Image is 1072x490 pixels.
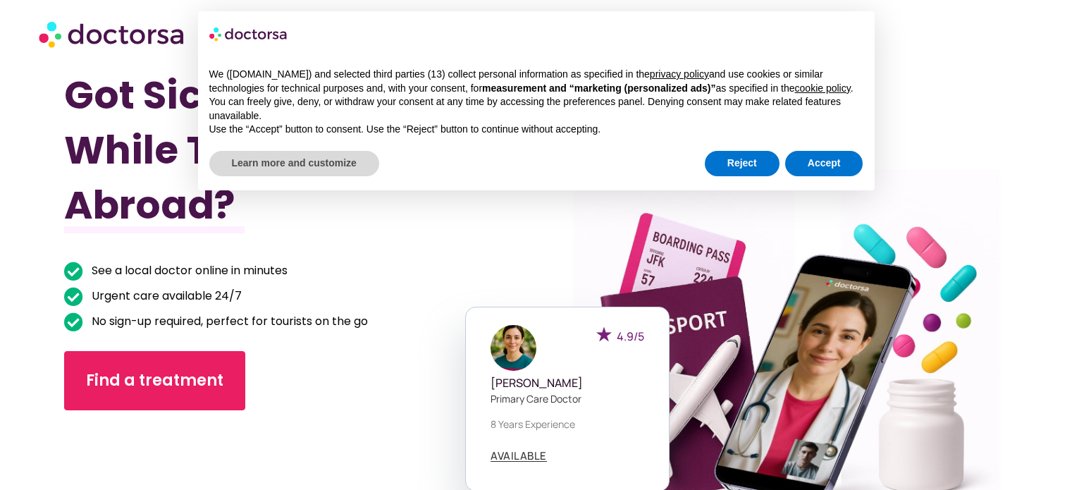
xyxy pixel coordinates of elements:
[491,391,644,406] p: Primary care doctor
[491,417,644,431] p: 8 years experience
[209,68,863,95] p: We ([DOMAIN_NAME]) and selected third parties (13) collect personal information as specified in t...
[209,95,863,123] p: You can freely give, deny, or withdraw your consent at any time by accessing the preferences pane...
[64,351,245,410] a: Find a treatment
[88,261,288,281] span: See a local doctor online in minutes
[86,369,223,392] span: Find a treatment
[482,82,715,94] strong: measurement and “marketing (personalized ads)”
[88,286,242,306] span: Urgent care available 24/7
[650,68,709,80] a: privacy policy
[785,151,863,176] button: Accept
[491,451,547,462] a: AVAILABLE
[209,151,379,176] button: Learn more and customize
[64,68,465,233] h1: Got Sick While Traveling Abroad?
[491,451,547,461] span: AVAILABLE
[795,82,851,94] a: cookie policy
[617,329,644,344] span: 4.9/5
[209,123,863,137] p: Use the “Accept” button to consent. Use the “Reject” button to continue without accepting.
[88,312,368,331] span: No sign-up required, perfect for tourists on the go
[209,23,288,45] img: logo
[705,151,780,176] button: Reject
[491,376,644,390] h5: [PERSON_NAME]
